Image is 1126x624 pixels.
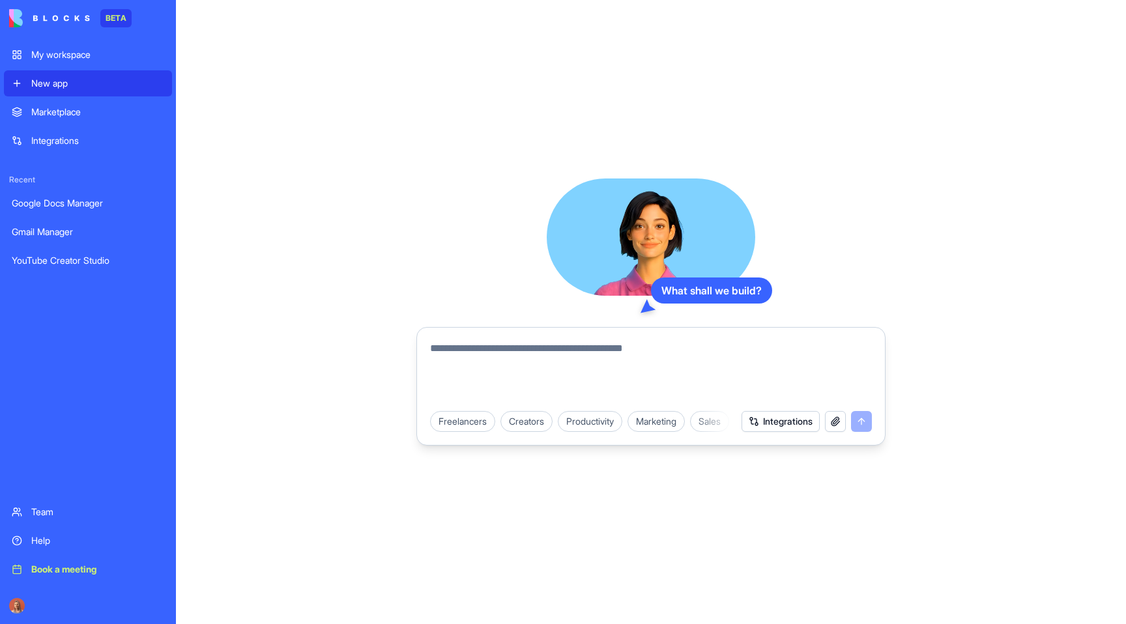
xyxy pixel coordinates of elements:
div: Google Docs Manager [12,197,164,210]
div: Gmail Manager [12,225,164,238]
a: New app [4,70,172,96]
div: YouTube Creator Studio [12,254,164,267]
div: Marketing [628,411,685,432]
img: logo [9,9,90,27]
a: Google Docs Manager [4,190,172,216]
a: Team [4,499,172,525]
div: Integrations [31,134,164,147]
div: My workspace [31,48,164,61]
div: Sales [690,411,729,432]
div: Freelancers [430,411,495,432]
a: YouTube Creator Studio [4,248,172,274]
a: Gmail Manager [4,219,172,245]
div: Productivity [558,411,622,432]
div: Book a meeting [31,563,164,576]
a: BETA [9,9,132,27]
a: My workspace [4,42,172,68]
div: What shall we build? [651,277,772,304]
button: Integrations [742,411,820,432]
a: Marketplace [4,99,172,125]
div: Creators [500,411,553,432]
a: Book a meeting [4,556,172,582]
a: Integrations [4,128,172,154]
div: BETA [100,9,132,27]
div: Help [31,534,164,547]
div: New app [31,77,164,90]
a: Help [4,528,172,554]
span: Recent [4,175,172,185]
div: Team [31,505,164,518]
img: Marina_gj5dtt.jpg [9,598,25,614]
div: Marketplace [31,106,164,119]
